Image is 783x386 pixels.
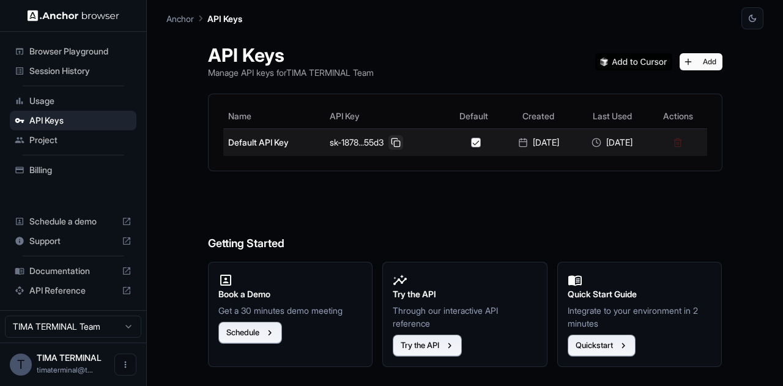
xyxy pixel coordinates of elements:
span: TIMA TERMINAL [37,352,102,363]
button: Quickstart [568,335,636,357]
span: Billing [29,164,132,176]
h1: API Keys [208,44,374,66]
div: Billing [10,160,136,180]
nav: breadcrumb [166,12,242,25]
h2: Book a Demo [218,288,363,301]
span: Documentation [29,265,117,277]
button: Open menu [114,354,136,376]
span: timaterminal@thetima.com [37,365,93,374]
p: Get a 30 minutes demo meeting [218,304,363,317]
span: API Reference [29,284,117,297]
span: API Keys [29,114,132,127]
h2: Try the API [393,288,537,301]
th: Default [446,104,502,128]
img: Anchor Logo [28,10,119,21]
th: Created [502,104,575,128]
th: Last Used [576,104,649,128]
div: API Reference [10,281,136,300]
p: Manage API keys for TIMA TERMINAL Team [208,66,374,79]
div: Usage [10,91,136,111]
p: Anchor [166,12,194,25]
button: Copy API key [388,135,403,150]
div: sk-1878...55d3 [330,135,440,150]
h6: Getting Started [208,186,722,253]
div: T [10,354,32,376]
p: API Keys [207,12,242,25]
button: Schedule [218,322,282,344]
h2: Quick Start Guide [568,288,712,301]
button: Try the API [393,335,462,357]
p: Integrate to your environment in 2 minutes [568,304,712,330]
span: Session History [29,65,132,77]
div: Schedule a demo [10,212,136,231]
div: Support [10,231,136,251]
span: Support [29,235,117,247]
div: Session History [10,61,136,81]
div: Project [10,130,136,150]
span: Usage [29,95,132,107]
div: API Keys [10,111,136,130]
div: [DATE] [507,136,570,149]
div: Browser Playground [10,42,136,61]
span: Schedule a demo [29,215,117,228]
th: Name [223,104,325,128]
button: Add [680,53,722,70]
th: API Key [325,104,445,128]
img: Add anchorbrowser MCP server to Cursor [595,53,672,70]
p: Through our interactive API reference [393,304,537,330]
div: [DATE] [581,136,644,149]
th: Actions [649,104,707,128]
span: Project [29,134,132,146]
div: Documentation [10,261,136,281]
td: Default API Key [223,128,325,156]
span: Browser Playground [29,45,132,58]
